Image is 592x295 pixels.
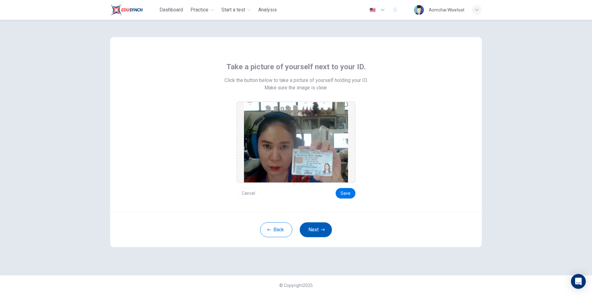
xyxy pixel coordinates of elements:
[279,283,313,288] span: © Copyright 2025
[369,8,377,12] img: en
[256,4,279,15] button: Analysis
[429,6,464,14] div: Aomchai Wisetsat
[414,5,424,15] img: Profile picture
[258,6,277,14] span: Analysis
[260,222,292,237] button: Back
[110,4,143,16] img: Train Test logo
[244,102,348,182] img: preview screemshot
[571,274,586,289] div: Open Intercom Messenger
[190,6,208,14] span: Practice
[219,4,253,15] button: Start a test
[226,62,366,72] span: Take a picture of yourself next to your ID.
[237,188,260,199] button: Cancel
[110,4,157,16] a: Train Test logo
[221,6,245,14] span: Start a test
[224,77,368,84] span: Click the button below to take a picture of yourself holding your ID.
[157,4,185,15] button: Dashboard
[159,6,183,14] span: Dashboard
[336,188,355,199] button: Save
[264,84,328,92] span: Make sure the image is clear.
[188,4,216,15] button: Practice
[300,222,332,237] button: Next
